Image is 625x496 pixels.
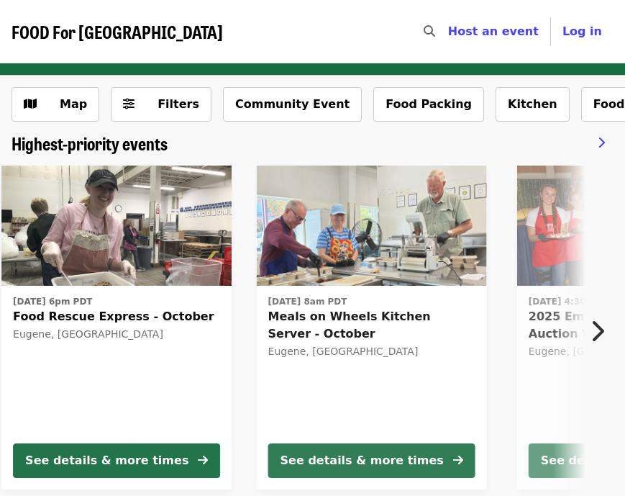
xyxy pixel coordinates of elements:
[562,24,602,38] span: Log in
[268,295,347,308] time: [DATE] 8am PDT
[598,136,605,150] i: chevron-right icon
[541,452,613,469] div: See details
[12,22,223,42] a: FOOD For [GEOGRAPHIC_DATA]
[13,308,220,325] span: Food Rescue Express - October
[12,87,99,122] button: Show map view
[13,328,220,341] div: Eugene, [GEOGRAPHIC_DATA]
[158,97,199,111] span: Filters
[453,454,463,467] i: arrow-right icon
[198,454,208,467] i: arrow-right icon
[12,130,168,155] span: Highest-priority events
[223,87,362,122] button: Community Event
[578,311,625,351] button: Next item
[529,295,624,308] time: [DATE] 4:30pm PDT
[268,346,475,358] div: Eugene, [GEOGRAPHIC_DATA]
[448,24,539,38] a: Host an event
[496,87,570,122] button: Kitchen
[24,97,37,111] i: map icon
[12,19,223,44] span: FOOD For [GEOGRAPHIC_DATA]
[123,97,134,111] i: sliders-h icon
[1,166,232,287] img: Food Rescue Express - October organized by FOOD For Lane County
[424,24,435,38] i: search icon
[1,166,232,490] a: See details for "Food Rescue Express - October"
[257,166,487,490] a: See details for "Meals on Wheels Kitchen Server - October"
[257,166,487,287] img: Meals on Wheels Kitchen Server - October organized by FOOD For Lane County
[280,452,444,469] div: See details & more times
[13,295,92,308] time: [DATE] 6pm PDT
[551,17,613,46] button: Log in
[373,87,484,122] button: Food Packing
[268,308,475,343] span: Meals on Wheels Kitchen Server - October
[13,443,220,478] button: See details & more times
[590,317,604,345] i: chevron-right icon
[444,14,455,49] input: Search
[12,133,168,154] a: Highest-priority events
[60,97,87,111] span: Map
[111,87,211,122] button: Filters (0 selected)
[268,443,475,478] button: See details & more times
[25,452,188,469] div: See details & more times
